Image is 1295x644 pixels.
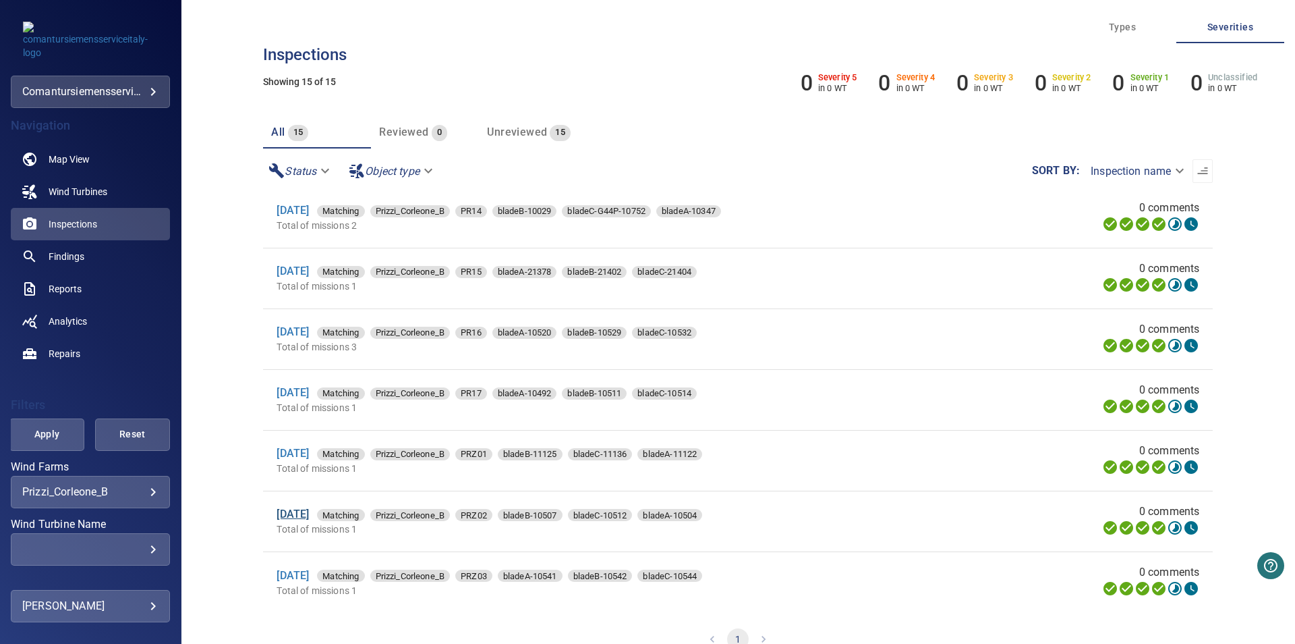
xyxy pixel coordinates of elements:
span: 0 [432,125,447,140]
span: bladeB-10507 [498,509,563,522]
p: Total of missions 1 [277,401,900,414]
div: PR15 [455,266,487,278]
span: bladeB-21402 [562,265,627,279]
div: bladeC-10544 [637,570,702,582]
span: bladeC-10532 [632,326,697,340]
a: [DATE] [277,204,309,217]
svg: ML Processing 100% [1151,216,1167,232]
svg: Classification 0% [1183,398,1199,414]
a: repairs noActive [11,338,170,370]
div: Matching [317,570,364,582]
div: bladeA-11122 [637,448,702,460]
span: Matching [317,509,364,522]
span: PRZ01 [455,448,492,461]
svg: Data Formatted 100% [1118,520,1134,536]
svg: Matching 10% [1167,277,1183,293]
a: [DATE] [277,447,309,460]
span: bladeA-10520 [492,326,557,340]
li: Severity 2 [1035,70,1091,96]
span: bladeA-10541 [498,570,563,583]
div: Prizzi_Corleone_B [370,387,451,400]
svg: Uploading 100% [1102,216,1118,232]
span: Prizzi_Corleone_B [370,387,451,400]
span: bladeC-10544 [637,570,702,583]
div: Matching [317,266,364,278]
span: 0 comments [1139,564,1200,581]
h6: Severity 3 [974,73,1013,82]
p: Total of missions 1 [277,462,903,475]
div: Wind Farms [11,476,170,508]
svg: Data Formatted 100% [1118,338,1134,354]
div: bladeB-11125 [498,448,563,460]
span: bladeA-10504 [637,509,702,522]
div: bladeA-10504 [637,509,702,521]
span: Findings [49,250,84,263]
div: Matching [317,509,364,521]
label: Wind Farms [11,462,170,473]
p: in 0 WT [974,83,1013,93]
a: [DATE] [277,265,309,277]
svg: ML Processing 100% [1151,459,1167,475]
span: Types [1076,19,1168,36]
div: PRZ03 [455,570,492,582]
span: Map View [49,153,90,166]
h3: Inspections [263,46,1213,63]
img: comantursiemensserviceitaly-logo [23,22,158,59]
div: PR14 [455,205,487,217]
div: Prizzi_Corleone_B [22,485,159,498]
span: Unreviewed [487,126,547,138]
svg: Matching 4% [1167,398,1183,414]
svg: ML Processing 100% [1151,338,1167,354]
span: Prizzi_Corleone_B [370,570,451,583]
h6: 0 [1190,70,1203,96]
span: bladeC-21404 [632,265,697,279]
a: analytics noActive [11,305,170,338]
svg: Selecting 100% [1134,520,1151,536]
div: bladeB-10507 [498,509,563,521]
div: bladeB-21402 [562,266,627,278]
svg: Classification 0% [1183,277,1199,293]
div: PR17 [455,387,487,400]
label: Wind Turbine Name [11,519,170,530]
span: PRZ02 [455,509,492,522]
svg: Classification 0% [1183,581,1199,597]
span: bladeC-G44P-10752 [562,205,651,218]
div: Matching [317,448,364,460]
span: PRZ03 [455,570,492,583]
span: 15 [550,125,571,140]
h6: 0 [1112,70,1124,96]
h6: Severity 2 [1052,73,1091,82]
span: bladeA-11122 [637,448,702,461]
span: bladeB-10029 [492,205,557,218]
span: Apply [26,426,67,443]
div: Object type [343,159,441,183]
span: Prizzi_Corleone_B [370,448,451,461]
div: Prizzi_Corleone_B [370,327,451,339]
svg: ML Processing 100% [1151,581,1167,597]
h4: Navigation [11,119,170,132]
svg: ML Processing 100% [1151,520,1167,536]
h6: 0 [956,70,969,96]
svg: Selecting 100% [1134,338,1151,354]
span: Analytics [49,315,87,328]
span: 0 comments [1139,504,1200,520]
div: bladeA-10520 [492,327,557,339]
label: Sort by : [1032,165,1080,176]
svg: Uploading 100% [1102,520,1118,536]
svg: Uploading 100% [1102,459,1118,475]
span: Prizzi_Corleone_B [370,509,451,522]
svg: ML Processing 100% [1151,398,1167,414]
span: PR17 [455,387,487,400]
span: Prizzi_Corleone_B [370,205,451,218]
span: bladeA-10492 [492,387,557,400]
button: Reset [95,419,170,451]
li: Severity 1 [1112,70,1169,96]
li: Severity 5 [801,70,857,96]
span: bladeA-21378 [492,265,557,279]
svg: Data Formatted 100% [1118,216,1134,232]
div: [PERSON_NAME] [22,595,159,617]
svg: Classification 0% [1183,338,1199,354]
div: PRZ02 [455,509,492,521]
div: Prizzi_Corleone_B [370,266,451,278]
span: bladeB-10511 [562,387,627,400]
